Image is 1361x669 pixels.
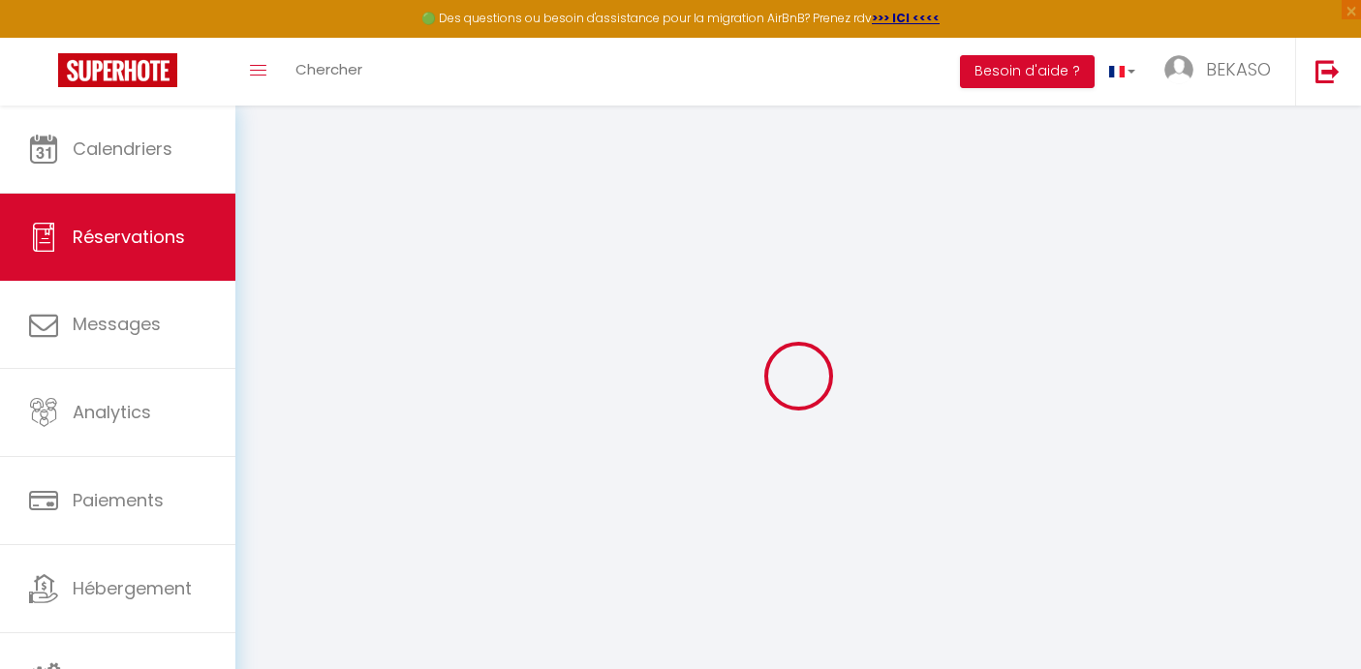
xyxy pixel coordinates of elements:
span: Hébergement [73,576,192,600]
span: Messages [73,312,161,336]
img: logout [1315,59,1340,83]
img: ... [1164,55,1193,84]
a: >>> ICI <<<< [872,10,940,26]
img: Super Booking [58,53,177,87]
span: Réservations [73,225,185,249]
a: Chercher [281,38,377,106]
span: Analytics [73,400,151,424]
span: BEKASO [1206,57,1271,81]
span: Paiements [73,488,164,512]
button: Besoin d'aide ? [960,55,1095,88]
span: Chercher [295,59,362,79]
span: Calendriers [73,137,172,161]
a: ... BEKASO [1150,38,1295,106]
